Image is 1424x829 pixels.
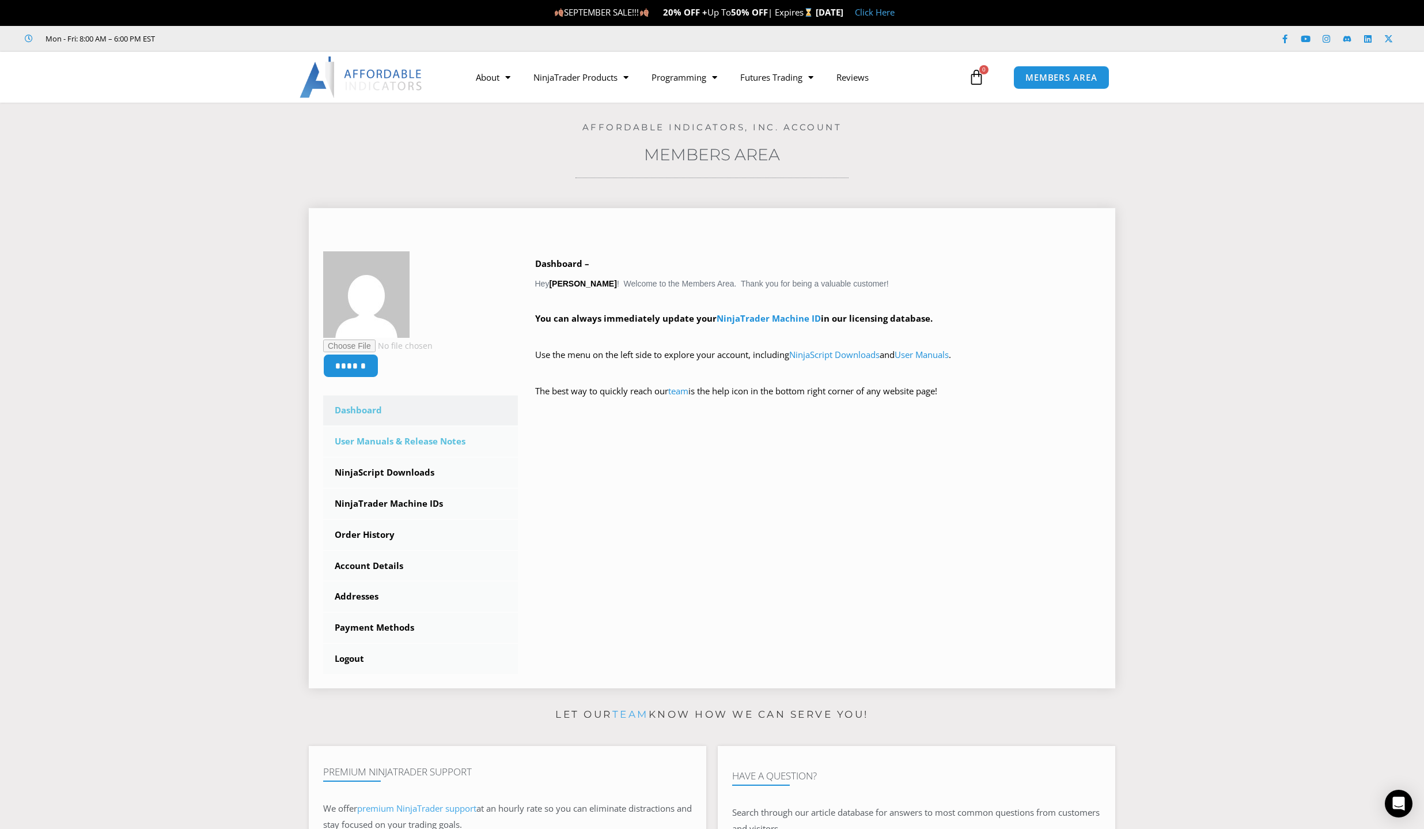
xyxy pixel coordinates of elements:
a: Account Details [323,551,518,581]
img: 🍂 [640,8,649,17]
img: d94fb42acb35f3c15dcec483a3360b2eae23a5bf0cb9792f62c1165301224848 [323,251,410,338]
span: MEMBERS AREA [1025,73,1097,82]
img: ⌛ [804,8,813,17]
p: Use the menu on the left side to explore your account, including and . [535,347,1101,379]
a: team [668,385,688,397]
a: premium NinjaTrader support [357,802,476,814]
a: team [612,709,649,720]
nav: Menu [464,64,965,91]
a: Dashboard [323,395,518,425]
a: NinjaScript Downloads [789,349,880,360]
b: Dashboard – [535,258,589,269]
h4: Premium NinjaTrader Support [323,766,692,778]
div: Open Intercom Messenger [1385,790,1412,817]
a: About [464,64,522,91]
div: Hey ! Welcome to the Members Area. Thank you for being a valuable customer! [535,256,1101,416]
a: NinjaTrader Products [522,64,640,91]
a: Reviews [825,64,880,91]
a: Payment Methods [323,613,518,643]
a: Logout [323,644,518,674]
a: NinjaTrader Machine ID [717,312,821,324]
a: Click Here [855,6,895,18]
iframe: Customer reviews powered by Trustpilot [171,33,344,44]
a: Programming [640,64,729,91]
nav: Account pages [323,395,518,674]
a: User Manuals & Release Notes [323,427,518,457]
a: Order History [323,520,518,550]
a: Affordable Indicators, Inc. Account [582,122,842,133]
span: We offer [323,802,357,814]
a: Addresses [323,582,518,612]
a: MEMBERS AREA [1013,66,1109,89]
span: SEPTEMBER SALE!!! Up To | Expires [554,6,815,18]
a: User Manuals [895,349,949,360]
strong: [PERSON_NAME] [549,279,616,288]
span: Mon - Fri: 8:00 AM – 6:00 PM EST [43,32,155,46]
img: 🍂 [555,8,563,17]
span: 0 [979,65,989,74]
h4: Have A Question? [732,770,1101,782]
p: Let our know how we can serve you! [309,706,1115,724]
img: LogoAI | Affordable Indicators – NinjaTrader [300,56,423,98]
a: Members Area [644,145,780,164]
a: 0 [951,61,1002,94]
a: Futures Trading [729,64,825,91]
strong: 50% OFF [731,6,768,18]
strong: [DATE] [816,6,843,18]
a: NinjaScript Downloads [323,458,518,488]
a: NinjaTrader Machine IDs [323,489,518,519]
p: The best way to quickly reach our is the help icon in the bottom right corner of any website page! [535,383,1101,416]
strong: 20% OFF + [663,6,707,18]
strong: You can always immediately update your in our licensing database. [535,312,933,324]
